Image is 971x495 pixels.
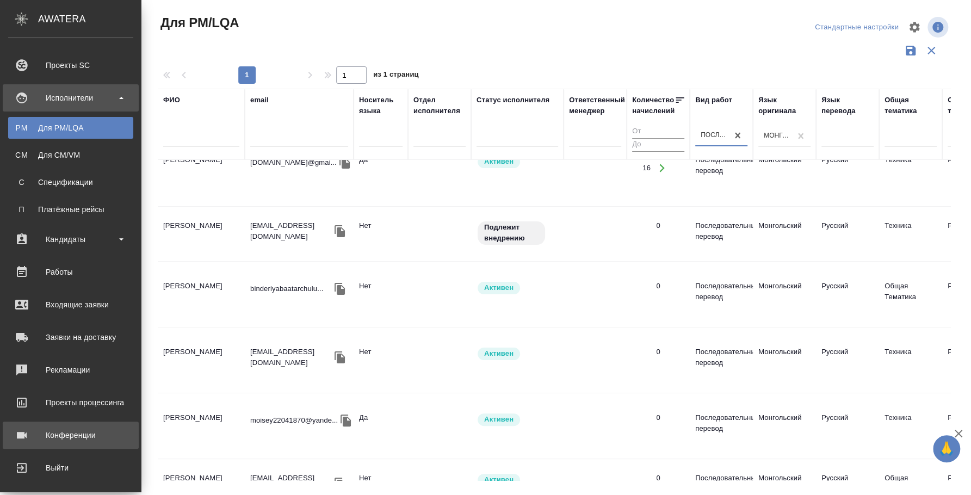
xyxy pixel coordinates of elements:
[8,427,133,443] div: Конференции
[821,95,874,116] div: Язык перевода
[656,220,660,231] div: 0
[8,90,133,106] div: Исполнители
[8,460,133,476] div: Выйти
[8,296,133,313] div: Входящие заявки
[163,95,180,106] div: ФИО
[816,149,879,187] td: Русский
[354,215,408,253] td: Нет
[14,122,128,133] div: Для PM/LQA
[332,281,348,297] button: Скопировать
[14,150,128,160] div: Для CM/VM
[632,95,675,116] div: Количество начислений
[250,283,323,294] p: binderiyabaatarchulu...
[900,40,921,61] button: Сохранить фильтры
[690,215,753,253] td: Последовательный перевод
[250,95,269,106] div: email
[158,275,245,313] td: [PERSON_NAME]
[8,231,133,247] div: Кандидаты
[477,473,558,487] div: Рядовой исполнитель: назначай с учетом рейтинга
[477,95,549,106] div: Статус исполнителя
[250,220,332,242] p: [EMAIL_ADDRESS][DOMAIN_NAME]
[3,389,139,416] a: Проекты процессинга
[250,473,332,494] p: [EMAIL_ADDRESS][DOMAIN_NAME]
[477,346,558,361] div: Рядовой исполнитель: назначай с учетом рейтинга
[3,454,139,481] a: Выйти
[332,349,348,366] button: Скопировать
[484,474,514,485] p: Активен
[484,414,514,425] p: Активен
[484,156,514,167] p: Активен
[484,222,539,244] p: Подлежит внедрению
[477,220,558,246] div: Свежая кровь: на первые 3 заказа по тематике ставь редактора и фиксируй оценки
[690,341,753,379] td: Последовательный перевод
[753,149,816,187] td: Монгольский
[651,157,673,180] button: Открыть работы
[8,144,133,166] a: CMДля CM/VM
[354,407,408,445] td: Да
[8,394,133,411] div: Проекты процессинга
[3,422,139,449] a: Конференции
[695,95,732,106] div: Вид работ
[569,95,625,116] div: Ответственный менеджер
[753,275,816,313] td: Монгольский
[250,157,337,168] p: [DOMAIN_NAME]@gmai...
[937,437,956,460] span: 🙏
[632,125,684,139] input: От
[879,407,942,445] td: Техника
[14,177,128,188] div: Спецификации
[338,412,354,429] button: Скопировать
[337,154,353,171] button: Скопировать
[8,264,133,280] div: Работы
[3,52,139,79] a: Проекты SC
[158,341,245,379] td: [PERSON_NAME]
[484,282,514,293] p: Активен
[158,215,245,253] td: [PERSON_NAME]
[3,324,139,351] a: Заявки на доставку
[879,275,942,313] td: Общая Тематика
[373,68,419,84] span: из 1 страниц
[764,131,792,140] div: Монгольский
[484,348,514,359] p: Активен
[812,19,901,36] div: split button
[879,149,942,187] td: Техника
[332,223,348,239] button: Скопировать
[332,475,348,492] button: Скопировать
[632,138,684,152] input: До
[753,341,816,379] td: Монгольский
[8,57,133,73] div: Проекты SC
[158,14,239,32] span: Для PM/LQA
[656,281,660,292] div: 0
[250,346,332,368] p: [EMAIL_ADDRESS][DOMAIN_NAME]
[901,14,927,40] span: Настроить таблицу
[816,341,879,379] td: Русский
[690,407,753,445] td: Последовательный перевод
[477,154,558,169] div: Рядовой исполнитель: назначай с учетом рейтинга
[758,95,811,116] div: Язык оригинала
[354,149,408,187] td: Да
[927,17,950,38] span: Посмотреть информацию
[158,407,245,445] td: [PERSON_NAME]
[8,117,133,139] a: PMДля PM/LQA
[690,149,753,187] td: Последовательный перевод
[158,149,245,187] td: [PERSON_NAME]
[816,407,879,445] td: Русский
[359,95,403,116] div: Носитель языка
[656,346,660,357] div: 0
[14,204,128,215] div: Платёжные рейсы
[3,258,139,286] a: Работы
[701,131,729,140] div: Последовательный перевод
[477,281,558,295] div: Рядовой исполнитель: назначай с учетом рейтинга
[8,362,133,378] div: Рекламации
[3,291,139,318] a: Входящие заявки
[477,412,558,427] div: Рядовой исполнитель: назначай с учетом рейтинга
[8,329,133,345] div: Заявки на доставку
[8,199,133,220] a: ППлатёжные рейсы
[690,275,753,313] td: Последовательный перевод
[354,275,408,313] td: Нет
[250,415,338,426] p: moisey22041870@yande...
[879,341,942,379] td: Техника
[354,341,408,379] td: Нет
[816,275,879,313] td: Русский
[933,435,960,462] button: 🙏
[8,171,133,193] a: ССпецификации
